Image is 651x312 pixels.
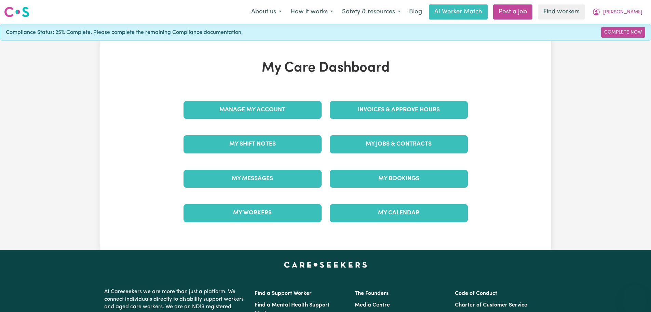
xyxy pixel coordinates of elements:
[601,27,645,38] a: Complete Now
[493,4,532,20] a: Post a job
[286,5,338,19] button: How it works
[330,204,468,222] a: My Calendar
[184,135,322,153] a: My Shift Notes
[4,4,29,20] a: Careseekers logo
[603,9,642,16] span: [PERSON_NAME]
[4,6,29,18] img: Careseekers logo
[330,135,468,153] a: My Jobs & Contracts
[624,285,646,307] iframe: Button to launch messaging window
[355,302,390,308] a: Media Centre
[538,4,585,20] a: Find workers
[184,170,322,188] a: My Messages
[405,4,426,20] a: Blog
[179,60,472,76] h1: My Care Dashboard
[255,291,312,296] a: Find a Support Worker
[184,204,322,222] a: My Workers
[184,101,322,119] a: Manage My Account
[429,4,488,20] a: AI Worker Match
[330,170,468,188] a: My Bookings
[455,302,527,308] a: Charter of Customer Service
[330,101,468,119] a: Invoices & Approve Hours
[455,291,497,296] a: Code of Conduct
[355,291,389,296] a: The Founders
[284,262,367,267] a: Careseekers home page
[588,5,647,19] button: My Account
[338,5,405,19] button: Safety & resources
[6,28,243,37] span: Compliance Status: 25% Complete. Please complete the remaining Compliance documentation.
[247,5,286,19] button: About us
